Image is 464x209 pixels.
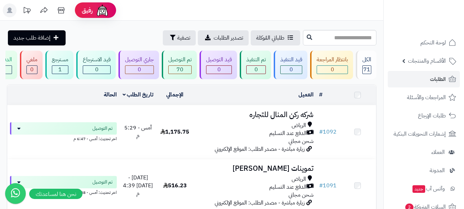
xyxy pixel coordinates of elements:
span: تصفية [177,34,190,42]
span: طلباتي المُوكلة [256,34,284,42]
span: 0 [30,65,34,74]
span: أمس - 5:29 م [124,124,152,140]
span: 0 [95,65,99,74]
a: إشعارات التحويلات البنكية [388,126,460,142]
div: اخر تحديث: أمس - 2:58 م [10,188,117,196]
span: 0 [254,65,258,74]
span: # [319,181,323,190]
div: تم التنفيذ [246,56,266,64]
a: تم التنفيذ 0 [238,51,272,79]
a: طلباتي المُوكلة [251,30,300,45]
div: 0 [83,66,110,74]
span: وآتس آب [412,184,445,194]
span: الدفع عند التسليم [269,129,307,137]
span: الأقسام والمنتجات [408,56,446,66]
a: العميل [298,91,314,99]
div: جاري التوصيل [125,56,154,64]
a: تم التوصيل 70 [160,51,198,79]
a: بانتظار المراجعة 0 [309,51,354,79]
a: قيد التنفيذ 0 [272,51,309,79]
span: زيارة مباشرة - مصدر الطلب: الموقع الإلكتروني [215,145,305,153]
div: بانتظار المراجعة [317,56,348,64]
a: قيد التوصيل 0 [198,51,238,79]
span: 0 [217,65,221,74]
div: 70 [169,66,191,74]
a: طلبات الإرجاع [388,107,460,124]
a: # [319,91,322,99]
span: لوحة التحكم [420,38,446,48]
a: المراجعات والأسئلة [388,89,460,106]
a: الكل71 [354,51,378,79]
div: 0 [27,66,37,74]
div: 0 [281,66,302,74]
a: العملاء [388,144,460,160]
span: المراجعات والأسئلة [407,93,446,102]
a: #1091 [319,181,337,190]
span: العملاء [431,147,445,157]
span: إشعارات التحويلات البنكية [394,129,446,139]
a: الحالة [104,91,117,99]
div: 0 [125,66,154,74]
span: 1,175.75 [160,128,189,136]
div: 1 [52,66,68,74]
span: زيارة مباشرة - مصدر الطلب: الموقع الإلكتروني [215,199,305,207]
div: قيد التوصيل [206,56,232,64]
a: تاريخ الطلب [123,91,154,99]
h3: شركه ركن المنال للتجاره [196,111,314,119]
div: مسترجع [52,56,68,64]
span: الدفع عند التسليم [269,183,307,191]
span: الرياض [292,175,306,183]
span: [DATE] - [DATE] 4:39 م [123,174,153,198]
span: 516.23 [163,181,187,190]
div: 0 [206,66,231,74]
a: إضافة طلب جديد [8,30,66,45]
a: مسترجع 1 [44,51,75,79]
span: 1 [58,65,62,74]
span: طلبات الإرجاع [418,111,446,121]
span: إضافة طلب جديد [13,34,50,42]
span: شحن مجاني [288,137,314,145]
div: 0 [247,66,265,74]
span: تصدير الطلبات [214,34,243,42]
div: 0 [317,66,348,74]
span: الرياض [292,122,306,129]
img: logo-2.png [417,19,457,34]
span: 71 [363,65,370,74]
div: اخر تحديث: أمس - 6:47 م [10,135,117,142]
a: الإجمالي [166,91,183,99]
button: تصفية [163,30,196,45]
a: قيد الاسترجاع 0 [75,51,117,79]
a: تحديثات المنصة [18,3,35,19]
div: ملغي [26,56,37,64]
a: وآتس آبجديد [388,180,460,197]
div: قيد التنفيذ [280,56,302,64]
img: ai-face.png [95,3,109,17]
a: لوحة التحكم [388,34,460,51]
span: الطلبات [430,74,446,84]
span: تم التوصيل [92,179,113,186]
a: المدونة [388,162,460,179]
span: 0 [331,65,334,74]
a: جاري التوصيل 0 [117,51,160,79]
a: الطلبات [388,71,460,87]
a: ملغي 0 [19,51,44,79]
span: 70 [177,65,183,74]
a: تصدير الطلبات [198,30,249,45]
div: قيد الاسترجاع [83,56,111,64]
span: 0 [138,65,141,74]
div: تم التوصيل [168,56,192,64]
a: #1092 [319,128,337,136]
div: الكل [362,56,371,64]
span: تم التوصيل [92,125,113,132]
span: 0 [290,65,293,74]
span: المدونة [430,166,445,175]
span: شحن مجاني [288,191,314,199]
span: جديد [412,185,425,193]
span: # [319,128,323,136]
h3: تموينات [PERSON_NAME] [196,165,314,173]
span: رفيق [82,6,93,14]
